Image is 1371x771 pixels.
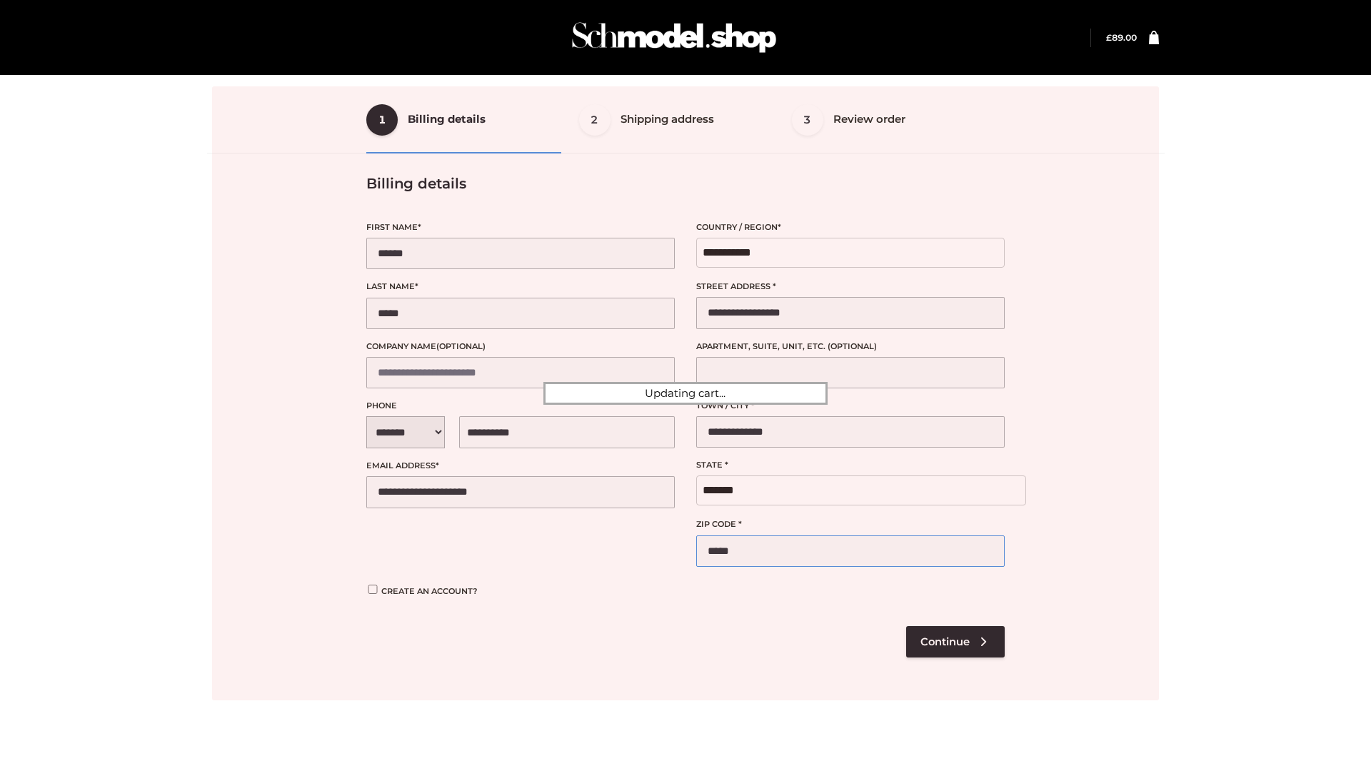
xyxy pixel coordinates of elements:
span: £ [1106,32,1112,43]
img: Schmodel Admin 964 [567,9,781,66]
div: Updating cart... [543,382,828,405]
bdi: 89.00 [1106,32,1137,43]
a: £89.00 [1106,32,1137,43]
